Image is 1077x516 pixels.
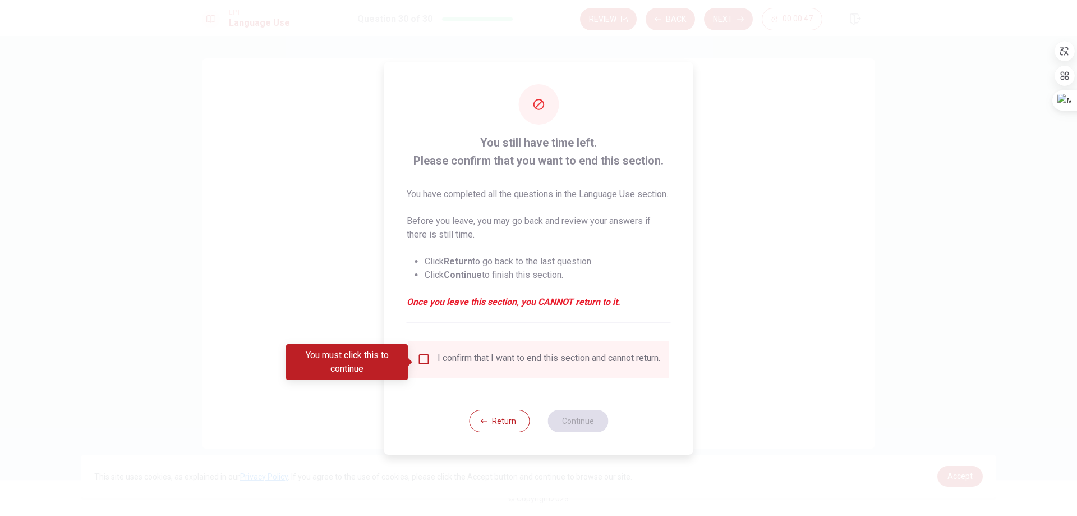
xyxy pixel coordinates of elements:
li: Click to go back to the last question [425,255,671,268]
div: I confirm that I want to end this section and cannot return. [438,353,660,366]
strong: Continue [444,270,482,280]
span: You still have time left. Please confirm that you want to end this section. [407,134,671,170]
button: Continue [547,410,608,432]
button: Return [469,410,530,432]
div: You must click this to continue [286,344,408,380]
li: Click to finish this section. [425,268,671,282]
span: You must click this to continue [417,353,431,366]
strong: Return [444,256,472,267]
p: You have completed all the questions in the Language Use section. [407,188,671,201]
em: Once you leave this section, you CANNOT return to it. [407,295,671,309]
p: Before you leave, you may go back and review your answers if there is still time. [407,214,671,241]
